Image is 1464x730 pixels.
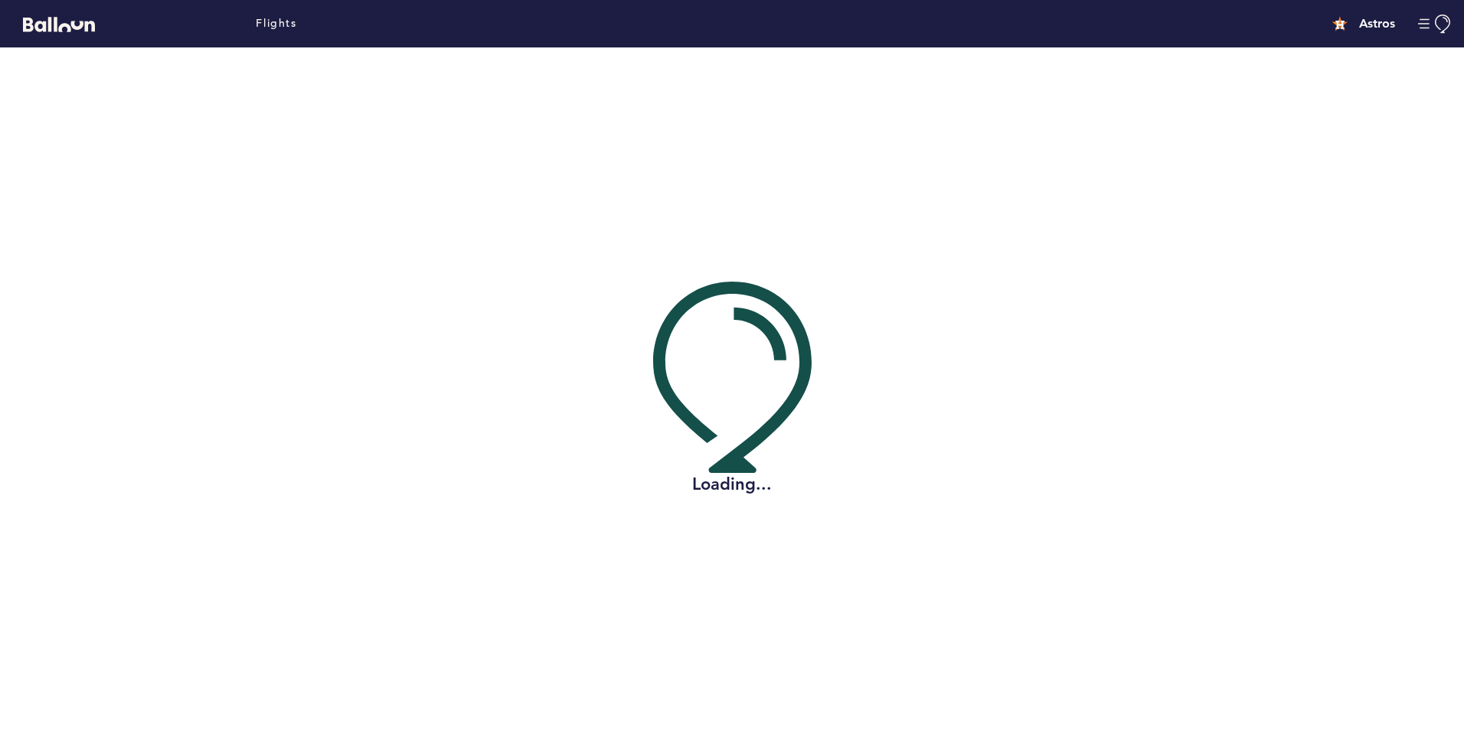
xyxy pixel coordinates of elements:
[1359,15,1395,33] h4: Astros
[23,17,95,32] svg: Balloon
[1418,15,1453,34] button: Manage Account
[653,473,812,496] h2: Loading...
[256,15,296,32] a: Flights
[11,15,95,31] a: Balloon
